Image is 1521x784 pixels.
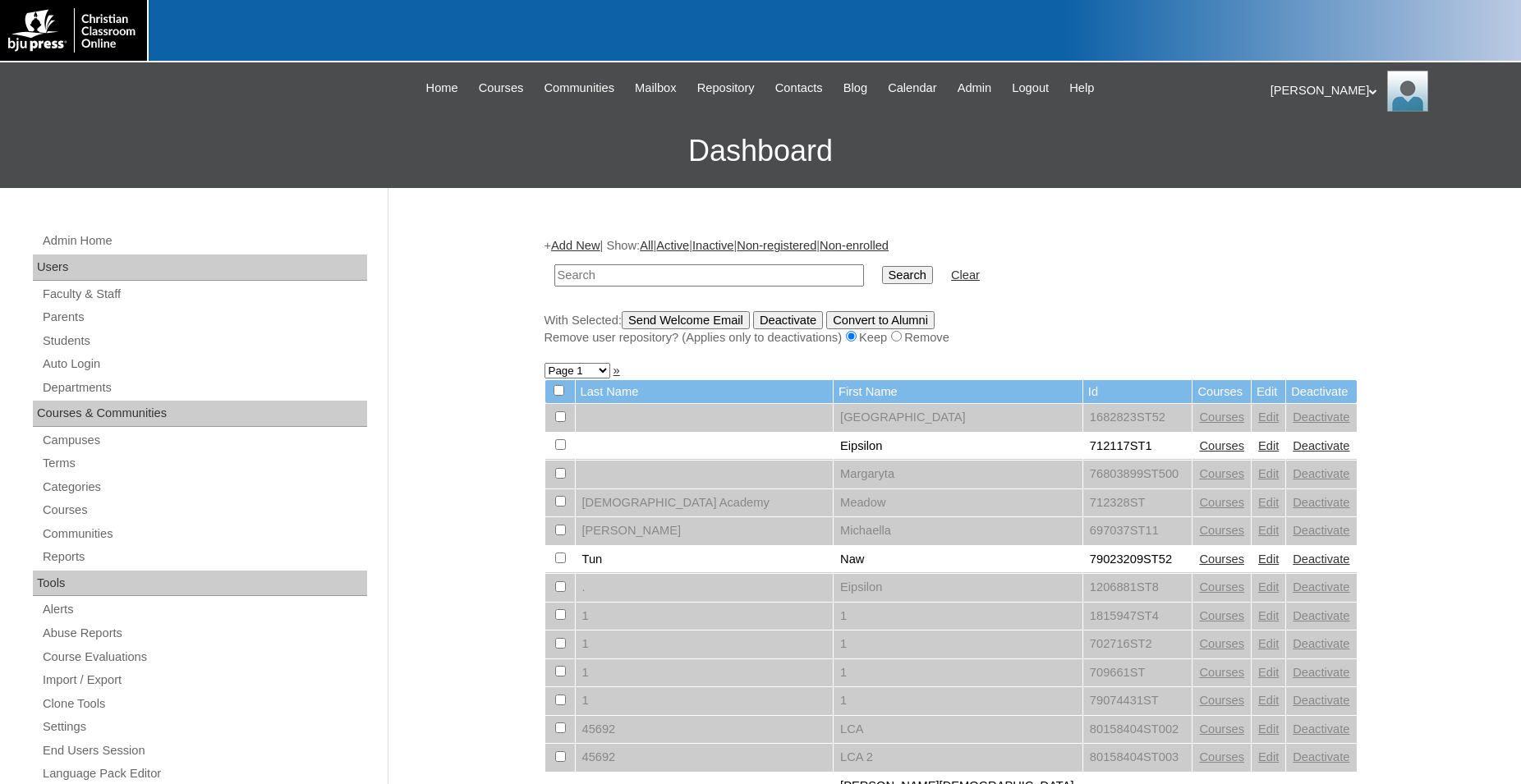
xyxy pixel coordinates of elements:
td: 712328ST [1083,489,1192,517]
a: Add New [551,239,600,252]
a: Abuse Reports [41,623,367,644]
td: 1815947ST4 [1083,603,1192,630]
td: Eipsilon [834,433,1082,461]
span: Repository [697,79,755,98]
a: Deactivate [1293,666,1349,679]
div: + | Show: | | | | [545,237,1358,346]
a: Edit [1258,609,1279,622]
a: Clone Tools [41,694,367,714]
img: Jonelle Rodriguez [1387,71,1428,112]
td: 80158404ST003 [1083,744,1192,772]
a: Contacts [767,79,831,98]
input: Send Welcome Email [622,311,750,329]
span: Blog [843,79,867,98]
a: End Users Session [41,740,367,761]
td: LCA 2 [834,744,1082,772]
a: Deactivate [1293,467,1349,480]
a: Courses [1199,439,1244,452]
a: Courses [1199,552,1244,566]
a: Edit [1258,637,1279,650]
a: Help [1061,79,1102,98]
td: 1 [576,603,834,630]
a: Deactivate [1293,580,1349,594]
span: Home [426,79,458,98]
a: Parents [41,307,367,328]
a: Deactivate [1293,637,1349,650]
span: Mailbox [635,79,677,98]
span: Courses [479,79,524,98]
a: Edit [1258,410,1279,424]
a: Blog [835,79,875,98]
a: » [613,364,620,377]
a: Courses [471,79,532,98]
div: Courses & Communities [33,401,367,427]
a: Deactivate [1293,524,1349,537]
a: Deactivate [1293,694,1349,707]
a: Courses [1199,580,1244,594]
td: 1 [576,687,834,715]
a: Course Evaluations [41,647,367,667]
a: Campuses [41,430,367,451]
a: Deactivate [1293,496,1349,509]
a: Communities [535,79,623,98]
td: 709661ST [1083,659,1192,687]
a: Repository [689,79,763,98]
a: Edit [1258,580,1279,594]
a: Clear [951,268,980,282]
a: Courses [1199,637,1244,650]
a: Non-registered [737,239,816,252]
a: Reports [41,547,367,567]
td: 1 [576,630,834,658]
a: Edit [1258,694,1279,707]
a: Edit [1258,666,1279,679]
a: Communities [41,524,367,544]
a: Courses [1199,694,1244,707]
a: Edit [1258,467,1279,480]
a: Categories [41,477,367,497]
td: 1 [834,630,1082,658]
a: Courses [1199,666,1244,679]
a: Admin [949,79,1000,98]
td: 1 [834,603,1082,630]
a: Edit [1258,750,1279,763]
a: Calendar [880,79,944,98]
a: Admin Home [41,231,367,251]
a: Courses [1199,467,1244,480]
td: Naw [834,546,1082,574]
a: Deactivate [1293,722,1349,736]
img: logo-white.png [8,8,139,53]
a: Courses [1199,722,1244,736]
td: 697037ST11 [1083,517,1192,545]
a: Import / Export [41,670,367,690]
td: Id [1083,380,1192,404]
td: Tun [576,546,834,574]
span: Communities [544,79,614,98]
div: With Selected: [545,311,1358,346]
a: Courses [1199,496,1244,509]
a: Courses [41,500,367,520]
td: Margaryta [834,461,1082,488]
span: Calendar [888,79,936,98]
td: Courses [1192,380,1251,404]
a: Departments [41,378,367,398]
a: Home [418,79,466,98]
td: 45692 [576,744,834,772]
td: Last Name [576,380,834,404]
td: . [576,574,834,602]
a: Inactive [692,239,734,252]
td: Eipsilon [834,574,1082,602]
div: Remove user repository? (Applies only to deactivations) Keep Remove [545,329,1358,346]
a: Edit [1258,722,1279,736]
td: 1682823ST52 [1083,404,1192,432]
a: Edit [1258,439,1279,452]
input: Search [882,266,933,284]
div: [PERSON_NAME] [1271,71,1505,112]
a: Courses [1199,410,1244,424]
input: Search [554,264,864,287]
a: Deactivate [1293,609,1349,622]
a: Terms [41,453,367,474]
a: Deactivate [1293,410,1349,424]
a: Deactivate [1293,552,1349,566]
div: Tools [33,571,367,597]
input: Deactivate [753,311,823,329]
